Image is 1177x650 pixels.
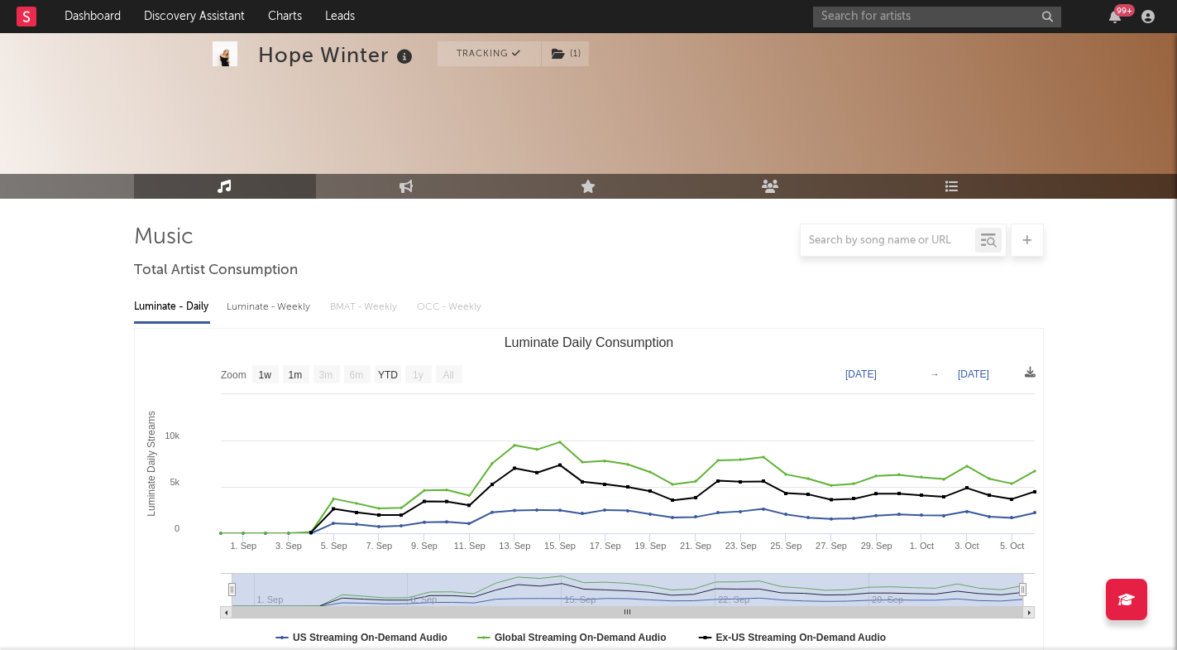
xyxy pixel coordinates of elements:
[134,293,210,321] div: Luminate - Daily
[320,541,347,551] text: 5. Sep
[680,541,711,551] text: 21. Sep
[816,541,847,551] text: 27. Sep
[999,541,1023,551] text: 5. Oct
[165,431,179,441] text: 10k
[288,369,302,381] text: 1m
[293,632,447,643] text: US Streaming On-Demand Audio
[1109,10,1121,23] button: 99+
[170,477,179,487] text: 5k
[715,632,886,643] text: Ex-US Streaming On-Demand Audio
[494,632,666,643] text: Global Streaming On-Demand Audio
[174,523,179,533] text: 0
[134,261,298,281] span: Total Artist Consumption
[504,335,673,349] text: Luminate Daily Consumption
[413,369,423,381] text: 1y
[438,41,541,66] button: Tracking
[230,541,256,551] text: 1. Sep
[544,541,576,551] text: 15. Sep
[258,41,417,69] div: Hope Winter
[227,293,313,321] div: Luminate - Weekly
[813,7,1061,27] input: Search for artists
[499,541,530,551] text: 13. Sep
[1114,4,1135,17] div: 99 +
[589,541,620,551] text: 17. Sep
[258,369,271,381] text: 1w
[958,368,989,380] text: [DATE]
[542,41,589,66] button: (1)
[930,368,940,380] text: →
[221,369,246,381] text: Zoom
[318,369,333,381] text: 3m
[634,541,666,551] text: 19. Sep
[909,541,933,551] text: 1. Oct
[349,369,363,381] text: 6m
[955,541,978,551] text: 3. Oct
[860,541,892,551] text: 29. Sep
[411,541,438,551] text: 9. Sep
[366,541,392,551] text: 7. Sep
[453,541,485,551] text: 11. Sep
[377,369,397,381] text: YTD
[443,369,453,381] text: All
[145,411,156,516] text: Luminate Daily Streams
[770,541,801,551] text: 25. Sep
[275,541,302,551] text: 3. Sep
[725,541,756,551] text: 23. Sep
[801,234,975,248] input: Search by song name or URL
[541,41,590,66] span: ( 1 )
[845,368,877,380] text: [DATE]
